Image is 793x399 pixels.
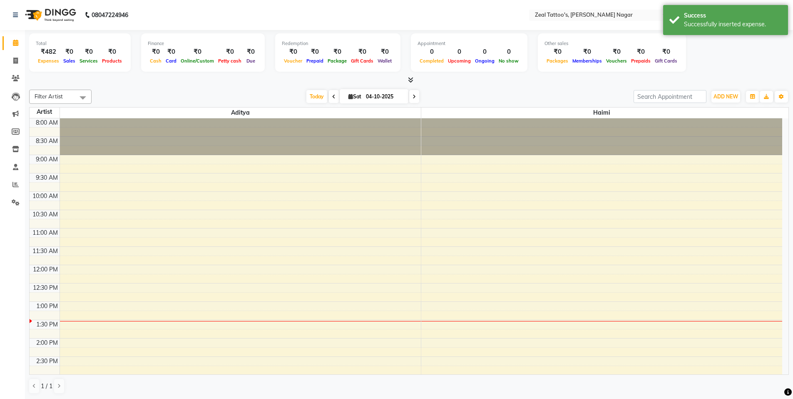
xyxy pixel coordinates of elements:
[35,357,60,366] div: 2:30 PM
[349,58,375,64] span: Gift Cards
[326,47,349,57] div: ₹0
[92,3,128,27] b: 08047224946
[282,40,394,47] div: Redemption
[326,58,349,64] span: Package
[375,58,394,64] span: Wallet
[497,58,521,64] span: No show
[36,58,61,64] span: Expenses
[216,58,244,64] span: Petty cash
[346,93,363,100] span: Sat
[148,40,258,47] div: Finance
[375,47,394,57] div: ₹0
[164,47,179,57] div: ₹0
[497,47,521,57] div: 0
[711,91,740,103] button: ADD NEW
[604,47,629,57] div: ₹0
[304,58,326,64] span: Prepaid
[36,47,61,57] div: ₹482
[653,47,679,57] div: ₹0
[363,90,405,103] input: 2025-10-04
[34,155,60,164] div: 9:00 AM
[282,58,304,64] span: Voucher
[282,47,304,57] div: ₹0
[35,93,63,100] span: Filter Artist
[570,47,604,57] div: ₹0
[100,47,124,57] div: ₹0
[148,58,164,64] span: Cash
[36,40,124,47] div: Total
[41,382,52,391] span: 1 / 1
[34,137,60,146] div: 8:30 AM
[446,58,473,64] span: Upcoming
[421,108,783,118] span: Haimi
[31,228,60,237] div: 11:00 AM
[418,47,446,57] div: 0
[473,47,497,57] div: 0
[446,47,473,57] div: 0
[60,108,421,118] span: Aditya
[684,20,782,29] div: Successfully inserted expense.
[653,58,679,64] span: Gift Cards
[306,90,327,103] span: Today
[100,58,124,64] span: Products
[179,47,216,57] div: ₹0
[61,58,77,64] span: Sales
[418,40,521,47] div: Appointment
[31,247,60,256] div: 11:30 AM
[604,58,629,64] span: Vouchers
[304,47,326,57] div: ₹0
[244,58,257,64] span: Due
[61,47,77,57] div: ₹0
[31,210,60,219] div: 10:30 AM
[34,118,60,127] div: 8:00 AM
[544,47,570,57] div: ₹0
[35,339,60,347] div: 2:00 PM
[77,58,100,64] span: Services
[418,58,446,64] span: Completed
[629,47,653,57] div: ₹0
[634,90,706,103] input: Search Appointment
[544,58,570,64] span: Packages
[30,108,60,116] div: Artist
[570,58,604,64] span: Memberships
[34,173,60,182] div: 9:30 AM
[31,192,60,201] div: 10:00 AM
[244,47,258,57] div: ₹0
[164,58,179,64] span: Card
[349,47,375,57] div: ₹0
[21,3,78,27] img: logo
[629,58,653,64] span: Prepaids
[35,320,60,329] div: 1:30 PM
[31,265,60,274] div: 12:00 PM
[77,47,100,57] div: ₹0
[713,93,738,100] span: ADD NEW
[148,47,164,57] div: ₹0
[31,284,60,292] div: 12:30 PM
[35,302,60,311] div: 1:00 PM
[216,47,244,57] div: ₹0
[473,58,497,64] span: Ongoing
[544,40,679,47] div: Other sales
[684,11,782,20] div: Success
[179,58,216,64] span: Online/Custom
